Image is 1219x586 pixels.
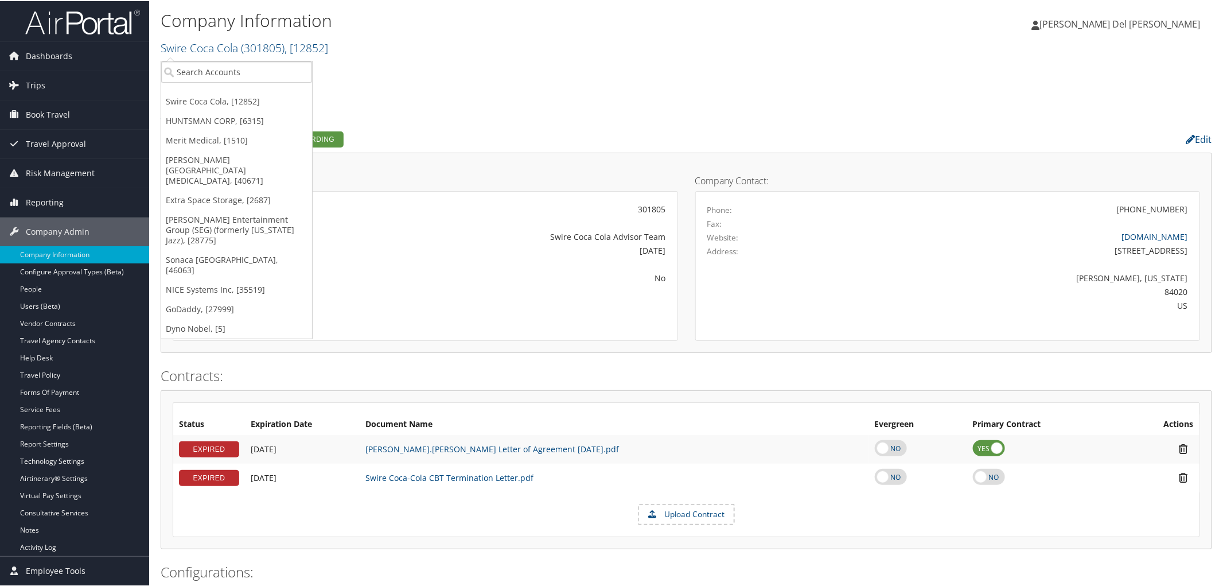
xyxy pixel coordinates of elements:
div: [PHONE_NUMBER] [1117,202,1188,214]
div: Swire Coca Cola Advisor Team [351,230,666,242]
div: EXPIRED [179,469,239,485]
a: Edit [1186,132,1212,145]
a: [PERSON_NAME].[PERSON_NAME] Letter of Agreement [DATE].pdf [365,443,619,453]
a: Swire Coca Cola, [12852] [161,91,312,110]
th: Expiration Date [245,413,360,434]
h4: Company Contact: [695,175,1201,184]
i: Remove Contract [1174,471,1194,483]
a: [PERSON_NAME][GEOGRAPHIC_DATA][MEDICAL_DATA], [40671] [161,149,312,189]
div: EXPIRED [179,440,239,456]
span: Book Travel [26,99,70,128]
label: Fax: [707,217,722,228]
a: [DOMAIN_NAME] [1122,230,1188,241]
span: Travel Approval [26,129,86,157]
span: Reporting [26,187,64,216]
span: [PERSON_NAME] Del [PERSON_NAME] [1039,17,1201,29]
a: Extra Space Storage, [2687] [161,189,312,209]
span: Employee Tools [26,556,85,584]
div: [STREET_ADDRESS] [832,243,1188,255]
div: Add/Edit Date [251,443,354,453]
th: Document Name [360,413,869,434]
div: 301805 [351,202,666,214]
h4: Account Details: [173,175,678,184]
input: Search Accounts [161,60,312,82]
span: Trips [26,70,45,99]
a: HUNTSMAN CORP, [6315] [161,110,312,130]
span: [DATE] [251,443,276,453]
i: Remove Contract [1174,442,1194,454]
div: No [351,271,666,283]
a: GoDaddy, [27999] [161,298,312,318]
a: Sonaca [GEOGRAPHIC_DATA], [46063] [161,249,312,279]
th: Status [173,413,245,434]
th: Evergreen [869,413,967,434]
div: [DATE] [351,243,666,255]
a: Swire Coca-Cola CBT Termination Letter.pdf [365,471,533,482]
div: US [832,298,1188,311]
span: Company Admin [26,216,89,245]
a: [PERSON_NAME] Del [PERSON_NAME] [1031,6,1212,40]
label: Address: [707,245,739,256]
a: Merit Medical, [1510] [161,130,312,149]
label: Website: [707,231,739,242]
h1: Company Information [161,7,862,32]
span: [DATE] [251,471,276,482]
img: airportal-logo.png [25,7,140,34]
a: Swire Coca Cola [161,39,328,55]
a: NICE Systems Inc, [35519] [161,279,312,298]
div: [PERSON_NAME], [US_STATE] [832,271,1188,283]
span: ( 301805 ) [241,39,285,55]
label: Phone: [707,203,733,215]
span: Risk Management [26,158,95,187]
h2: Contracts: [161,365,1212,385]
div: Add/Edit Date [251,472,354,482]
h2: Configurations: [161,561,1212,581]
div: 84020 [832,285,1188,297]
span: , [ 12852 ] [285,39,328,55]
span: Dashboards [26,41,72,69]
a: Dyno Nobel, [5] [161,318,312,337]
label: Upload Contract [639,504,734,523]
th: Actions [1120,413,1199,434]
h2: Company Profile: [161,128,856,148]
a: [PERSON_NAME] Entertainment Group (SEG) (formerly [US_STATE] Jazz), [28775] [161,209,312,249]
th: Primary Contract [967,413,1120,434]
